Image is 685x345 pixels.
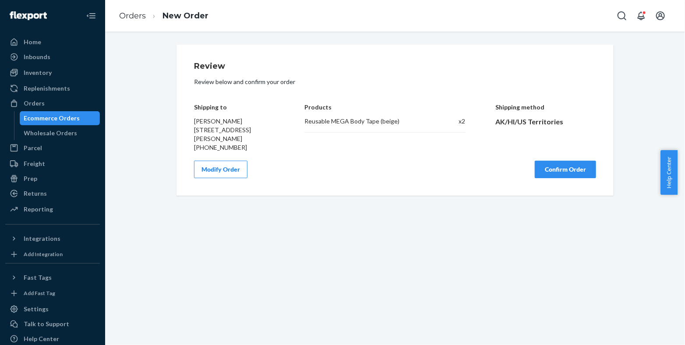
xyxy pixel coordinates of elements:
[613,7,631,25] button: Open Search Box
[24,99,45,108] div: Orders
[24,273,52,282] div: Fast Tags
[5,202,100,216] a: Reporting
[5,141,100,155] a: Parcel
[194,161,247,178] button: Modify Order
[24,129,78,137] div: Wholesale Orders
[5,81,100,95] a: Replenishments
[5,157,100,171] a: Freight
[5,302,100,316] a: Settings
[5,249,100,260] a: Add Integration
[24,159,45,168] div: Freight
[496,117,597,127] div: AK/HI/US Territories
[24,174,37,183] div: Prep
[20,126,100,140] a: Wholesale Orders
[632,7,650,25] button: Open notifications
[304,104,465,110] h4: Products
[194,104,275,110] h4: Shipping to
[24,320,69,328] div: Talk to Support
[24,144,42,152] div: Parcel
[5,66,100,80] a: Inventory
[24,289,55,297] div: Add Fast Tag
[5,187,100,201] a: Returns
[660,150,678,195] button: Help Center
[5,35,100,49] a: Home
[24,84,70,93] div: Replenishments
[20,111,100,125] a: Ecommerce Orders
[440,117,466,126] div: x 2
[535,161,596,178] button: Confirm Order
[496,104,597,110] h4: Shipping method
[112,3,215,29] ol: breadcrumbs
[5,317,100,331] a: Talk to Support
[5,172,100,186] a: Prep
[194,77,596,86] p: Review below and confirm your order
[5,232,100,246] button: Integrations
[10,11,47,20] img: Flexport logo
[24,38,41,46] div: Home
[304,117,431,126] div: Reusable MEGA Body Tape (beige)
[24,305,49,313] div: Settings
[194,143,275,152] div: [PHONE_NUMBER]
[24,114,80,123] div: Ecommerce Orders
[652,7,669,25] button: Open account menu
[162,11,208,21] a: New Order
[82,7,100,25] button: Close Navigation
[5,271,100,285] button: Fast Tags
[194,62,596,71] h1: Review
[24,334,59,343] div: Help Center
[24,250,63,258] div: Add Integration
[24,189,47,198] div: Returns
[24,53,50,61] div: Inbounds
[5,96,100,110] a: Orders
[24,234,60,243] div: Integrations
[24,68,52,77] div: Inventory
[24,205,53,214] div: Reporting
[5,50,100,64] a: Inbounds
[5,288,100,299] a: Add Fast Tag
[119,11,146,21] a: Orders
[194,117,251,142] span: [PERSON_NAME] [STREET_ADDRESS][PERSON_NAME]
